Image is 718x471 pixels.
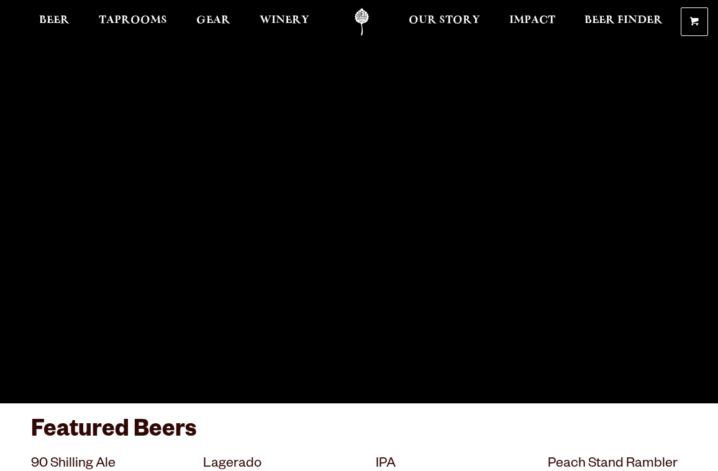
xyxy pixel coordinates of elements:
a: Winery [252,8,317,36]
a: Impact [501,8,563,36]
a: Beer [31,8,78,36]
span: Taprooms [99,16,167,25]
h3: Featured Beers [31,416,687,454]
a: Gear [188,8,239,36]
a: Our Story [401,8,488,36]
span: Gear [196,16,230,25]
a: Taprooms [91,8,175,36]
a: Odell Home [339,8,385,36]
span: Beer Finder [584,16,663,25]
span: Beer [39,16,70,25]
span: Impact [509,16,555,25]
span: Our Story [409,16,480,25]
a: Beer Finder [576,8,671,36]
span: Winery [260,16,309,25]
